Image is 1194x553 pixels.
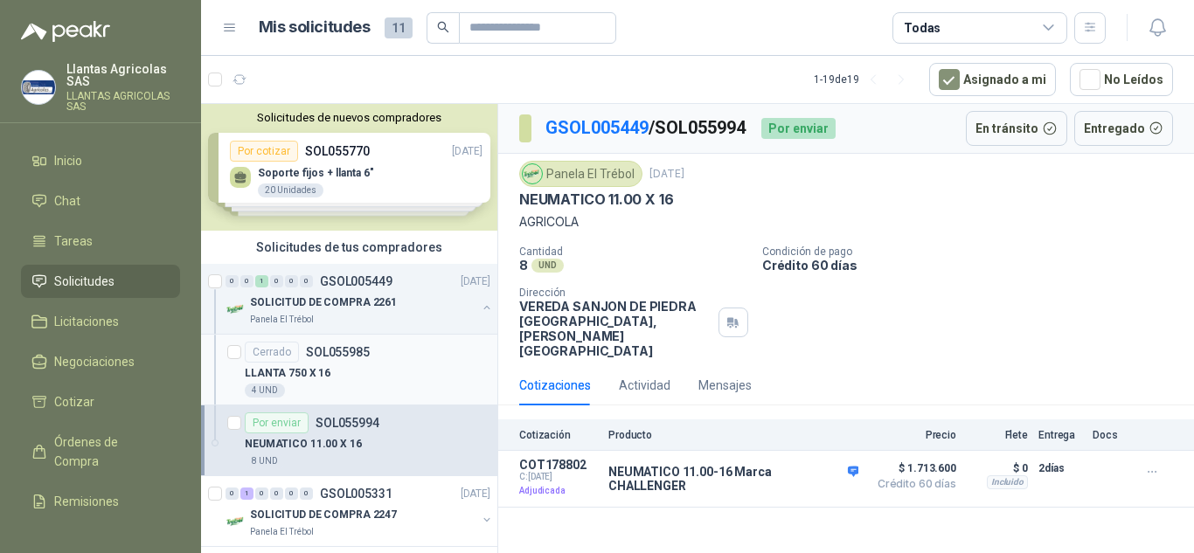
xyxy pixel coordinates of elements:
[245,365,330,382] p: LLANTA 750 X 16
[54,312,119,331] span: Licitaciones
[698,376,752,395] div: Mensajes
[519,472,598,482] span: C: [DATE]
[54,232,93,251] span: Tareas
[66,63,180,87] p: Llantas Agricolas SAS
[967,429,1028,441] p: Flete
[285,275,298,287] div: 0
[21,385,180,418] a: Cotizar
[250,507,397,523] p: SOLICITUD DE COMPRA 2247
[21,21,110,42] img: Logo peakr
[929,63,1056,96] button: Asignado a mi
[762,258,1187,273] p: Crédito 60 días
[519,161,642,187] div: Panela El Trébol
[519,287,712,299] p: Dirección
[226,487,239,500] div: 0
[21,485,180,518] a: Remisiones
[240,275,253,287] div: 0
[967,458,1028,479] p: $ 0
[250,313,314,327] p: Panela El Trébol
[255,275,268,287] div: 1
[245,342,299,363] div: Cerrado
[1074,111,1174,146] button: Entregado
[259,15,371,40] h1: Mis solicitudes
[201,405,497,476] a: Por enviarSOL055994NEUMATICO 11.00 X 168 UND
[250,525,314,539] p: Panela El Trébol
[54,492,119,511] span: Remisiones
[531,259,564,273] div: UND
[21,425,180,478] a: Órdenes de Compra
[22,71,55,104] img: Company Logo
[245,384,285,397] div: 4 UND
[519,212,1173,232] p: AGRICOLA
[21,305,180,338] a: Licitaciones
[814,66,915,93] div: 1 - 19 de 19
[523,164,542,183] img: Company Logo
[21,144,180,177] a: Inicio
[54,191,80,211] span: Chat
[1070,63,1173,96] button: No Leídos
[545,114,747,142] p: / SOL055994
[226,271,494,327] a: 0 0 1 0 0 0 GSOL005449[DATE] Company LogoSOLICITUD DE COMPRA 2261Panela El Trébol
[519,299,712,358] p: VEREDA SANJON DE PIEDRA [GEOGRAPHIC_DATA] , [PERSON_NAME][GEOGRAPHIC_DATA]
[245,436,362,453] p: NEUMATICO 11.00 X 16
[869,479,956,489] span: Crédito 60 días
[608,429,858,441] p: Producto
[21,265,180,298] a: Solicitudes
[519,245,748,258] p: Cantidad
[54,392,94,411] span: Cotizar
[226,511,246,532] img: Company Logo
[66,91,180,112] p: LLANTAS AGRICOLAS SAS
[987,475,1028,489] div: Incluido
[966,111,1067,146] button: En tránsito
[300,275,313,287] div: 0
[437,21,449,33] span: search
[245,454,285,468] div: 8 UND
[201,104,497,231] div: Solicitudes de nuevos compradoresPor cotizarSOL055770[DATE] Soporte fijos + llanta 6"20 UnidadesP...
[762,245,1187,258] p: Condición de pago
[54,151,82,170] span: Inicio
[255,487,268,500] div: 0
[619,376,670,395] div: Actividad
[320,487,392,500] p: GSOL005331
[869,429,956,441] p: Precio
[208,111,490,124] button: Solicitudes de nuevos compradores
[1093,429,1128,441] p: Docs
[21,184,180,218] a: Chat
[54,352,135,371] span: Negociaciones
[270,487,283,500] div: 0
[461,273,490,290] p: [DATE]
[226,299,246,320] img: Company Logo
[320,275,392,287] p: GSOL005449
[226,275,239,287] div: 0
[240,487,253,500] div: 1
[519,458,598,472] p: COT178802
[519,482,598,500] p: Adjudicada
[385,17,413,38] span: 11
[201,231,497,264] div: Solicitudes de tus compradores
[54,272,115,291] span: Solicitudes
[1038,429,1082,441] p: Entrega
[1038,458,1082,479] p: 2 días
[519,190,673,209] p: NEUMATICO 11.00 X 16
[300,487,313,500] div: 0
[519,429,598,441] p: Cotización
[869,458,956,479] span: $ 1.713.600
[285,487,298,500] div: 0
[21,225,180,258] a: Tareas
[21,345,180,378] a: Negociaciones
[250,294,397,311] p: SOLICITUD DE COMPRA 2261
[904,18,941,38] div: Todas
[54,432,163,471] span: Órdenes de Compra
[608,465,858,493] p: NEUMATICO 11.00-16 Marca CHALLENGER
[461,486,490,502] p: [DATE]
[201,335,497,405] a: CerradoSOL055985LLANTA 750 X 164 UND
[761,118,836,139] div: Por enviar
[519,258,528,273] p: 8
[306,346,370,358] p: SOL055985
[245,412,309,433] div: Por enviar
[226,483,494,539] a: 0 1 0 0 0 0 GSOL005331[DATE] Company LogoSOLICITUD DE COMPRA 2247Panela El Trébol
[519,376,591,395] div: Cotizaciones
[316,417,379,429] p: SOL055994
[649,166,684,183] p: [DATE]
[270,275,283,287] div: 0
